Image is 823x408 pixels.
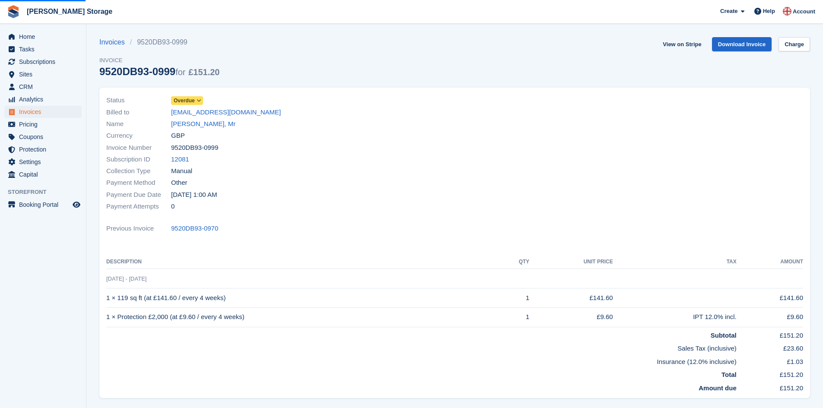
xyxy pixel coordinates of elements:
[19,199,71,211] span: Booking Portal
[106,288,499,308] td: 1 × 119 sq ft (at £141.60 / every 4 weeks)
[737,307,803,327] td: £9.60
[171,143,218,153] span: 9520DB93-0999
[174,97,195,104] span: Overdue
[171,131,185,141] span: GBP
[4,131,82,143] a: menu
[171,202,175,212] span: 0
[99,37,219,47] nav: breadcrumbs
[19,118,71,130] span: Pricing
[106,155,171,164] span: Subscription ID
[763,7,775,16] span: Help
[737,340,803,354] td: £23.60
[175,67,185,77] span: for
[711,332,737,339] strong: Subtotal
[171,108,281,117] a: [EMAIL_ADDRESS][DOMAIN_NAME]
[499,288,529,308] td: 1
[699,384,737,392] strong: Amount due
[19,131,71,143] span: Coupons
[737,367,803,380] td: £151.20
[659,37,705,51] a: View on Stripe
[4,143,82,155] a: menu
[529,288,613,308] td: £141.60
[171,190,217,200] time: 2025-09-22 00:00:00 UTC
[4,56,82,68] a: menu
[4,156,82,168] a: menu
[106,307,499,327] td: 1 × Protection £2,000 (at £9.60 / every 4 weeks)
[8,188,86,196] span: Storefront
[499,307,529,327] td: 1
[71,199,82,210] a: Preview store
[99,56,219,65] span: Invoice
[171,178,187,188] span: Other
[106,131,171,141] span: Currency
[106,224,171,234] span: Previous Invoice
[99,37,130,47] a: Invoices
[106,275,146,282] span: [DATE] - [DATE]
[4,106,82,118] a: menu
[106,190,171,200] span: Payment Due Date
[4,118,82,130] a: menu
[106,108,171,117] span: Billed to
[529,307,613,327] td: £9.60
[4,43,82,55] a: menu
[106,340,737,354] td: Sales Tax (inclusive)
[712,37,772,51] a: Download Invoice
[4,81,82,93] a: menu
[737,255,803,269] th: Amount
[7,5,20,18] img: stora-icon-8386f47178a22dfd0bd8f6a31ec36ba5ce8667c1dd55bd0f319d3a0aa187defe.svg
[4,199,82,211] a: menu
[499,255,529,269] th: QTY
[613,255,737,269] th: Tax
[613,312,737,322] div: IPT 12.0% incl.
[106,119,171,129] span: Name
[106,95,171,105] span: Status
[4,68,82,80] a: menu
[171,119,235,129] a: [PERSON_NAME], Mr
[720,7,737,16] span: Create
[737,327,803,340] td: £151.20
[19,143,71,155] span: Protection
[171,95,203,105] a: Overdue
[737,288,803,308] td: £141.60
[19,106,71,118] span: Invoices
[19,81,71,93] span: CRM
[171,155,189,164] a: 12081
[171,166,192,176] span: Manual
[106,143,171,153] span: Invoice Number
[106,178,171,188] span: Payment Method
[19,168,71,180] span: Capital
[793,7,815,16] span: Account
[4,31,82,43] a: menu
[106,255,499,269] th: Description
[19,68,71,80] span: Sites
[19,43,71,55] span: Tasks
[4,168,82,180] a: menu
[19,31,71,43] span: Home
[529,255,613,269] th: Unit Price
[23,4,116,19] a: [PERSON_NAME] Storage
[737,354,803,367] td: £1.03
[721,371,737,378] strong: Total
[106,166,171,176] span: Collection Type
[4,93,82,105] a: menu
[19,56,71,68] span: Subscriptions
[171,224,218,234] a: 9520DB93-0970
[783,7,791,16] img: John Baker
[737,380,803,393] td: £151.20
[779,37,810,51] a: Charge
[106,202,171,212] span: Payment Attempts
[106,354,737,367] td: Insurance (12.0% inclusive)
[188,67,219,77] span: £151.20
[99,66,219,77] div: 9520DB93-0999
[19,93,71,105] span: Analytics
[19,156,71,168] span: Settings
